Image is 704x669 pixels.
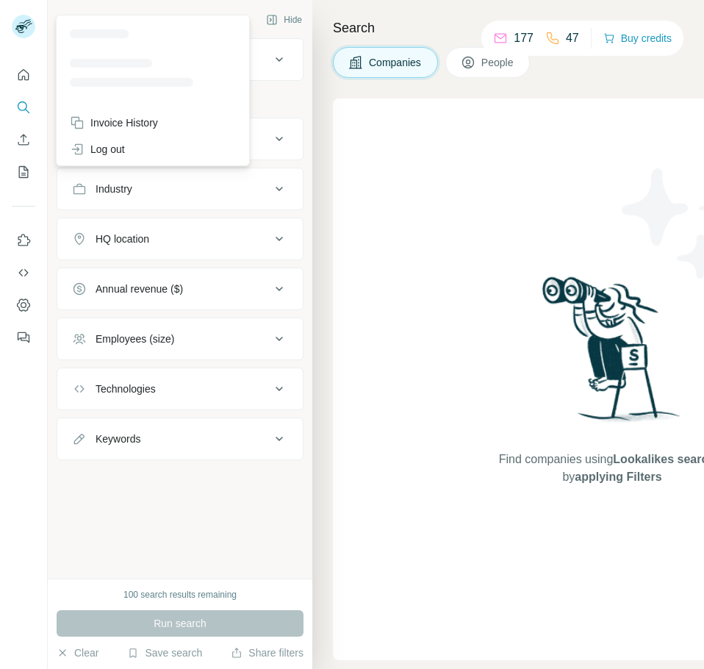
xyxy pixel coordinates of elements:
[575,471,661,483] span: applying Filters
[57,221,303,257] button: HQ location
[12,292,35,318] button: Dashboard
[536,273,689,437] img: Surfe Illustration - Woman searching with binoculars
[57,271,303,307] button: Annual revenue ($)
[256,9,312,31] button: Hide
[12,260,35,286] button: Use Surfe API
[231,645,303,660] button: Share filters
[481,55,515,70] span: People
[96,232,149,246] div: HQ location
[333,18,686,38] h4: Search
[12,62,35,88] button: Quick start
[57,421,303,457] button: Keywords
[57,13,103,26] div: New search
[12,126,35,153] button: Enrich CSV
[566,29,579,47] p: 47
[369,55,423,70] span: Companies
[96,332,174,346] div: Employees (size)
[70,142,125,157] div: Log out
[12,159,35,185] button: My lists
[127,645,202,660] button: Save search
[57,371,303,407] button: Technologies
[96,282,183,296] div: Annual revenue ($)
[123,588,237,601] div: 100 search results remaining
[96,432,140,446] div: Keywords
[57,171,303,207] button: Industry
[603,28,672,49] button: Buy credits
[57,645,98,660] button: Clear
[70,115,158,130] div: Invoice History
[12,94,35,121] button: Search
[12,227,35,254] button: Use Surfe on LinkedIn
[96,382,156,396] div: Technologies
[57,321,303,357] button: Employees (size)
[96,182,132,196] div: Industry
[514,29,534,47] p: 177
[12,324,35,351] button: Feedback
